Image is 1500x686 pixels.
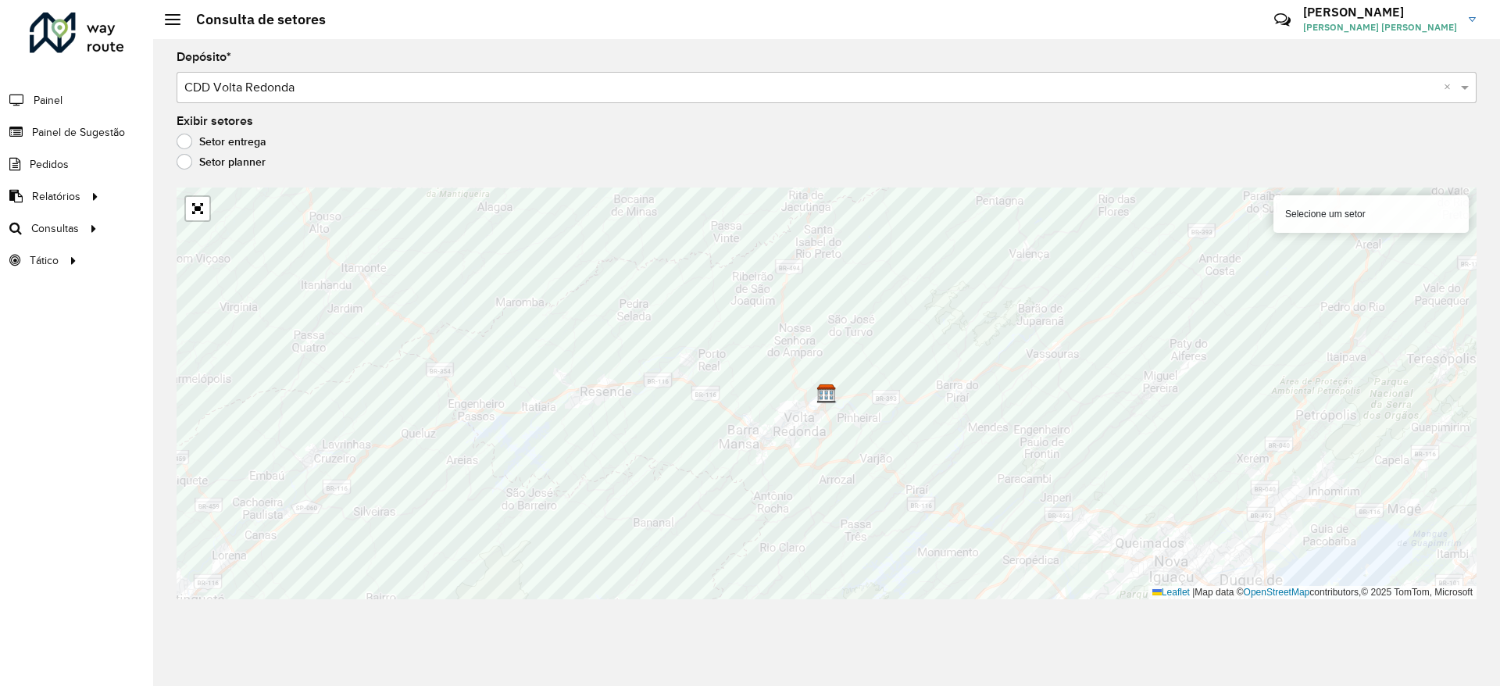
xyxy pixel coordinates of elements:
span: Tático [30,252,59,269]
a: Leaflet [1152,587,1190,598]
div: Map data © contributors,© 2025 TomTom, Microsoft [1148,586,1477,599]
label: Exibir setores [177,112,253,130]
a: Abrir mapa em tela cheia [186,197,209,220]
h3: [PERSON_NAME] [1303,5,1457,20]
span: Painel [34,92,62,109]
span: [PERSON_NAME] [PERSON_NAME] [1303,20,1457,34]
a: Contato Rápido [1266,3,1299,37]
label: Depósito [177,48,231,66]
span: Clear all [1444,78,1457,97]
span: Relatórios [32,188,80,205]
span: Pedidos [30,156,69,173]
label: Setor planner [177,154,266,170]
a: OpenStreetMap [1244,587,1310,598]
span: Consultas [31,220,79,237]
h2: Consulta de setores [180,11,326,28]
span: | [1192,587,1195,598]
span: Painel de Sugestão [32,124,125,141]
label: Setor entrega [177,134,266,149]
div: Selecione um setor [1273,195,1469,233]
